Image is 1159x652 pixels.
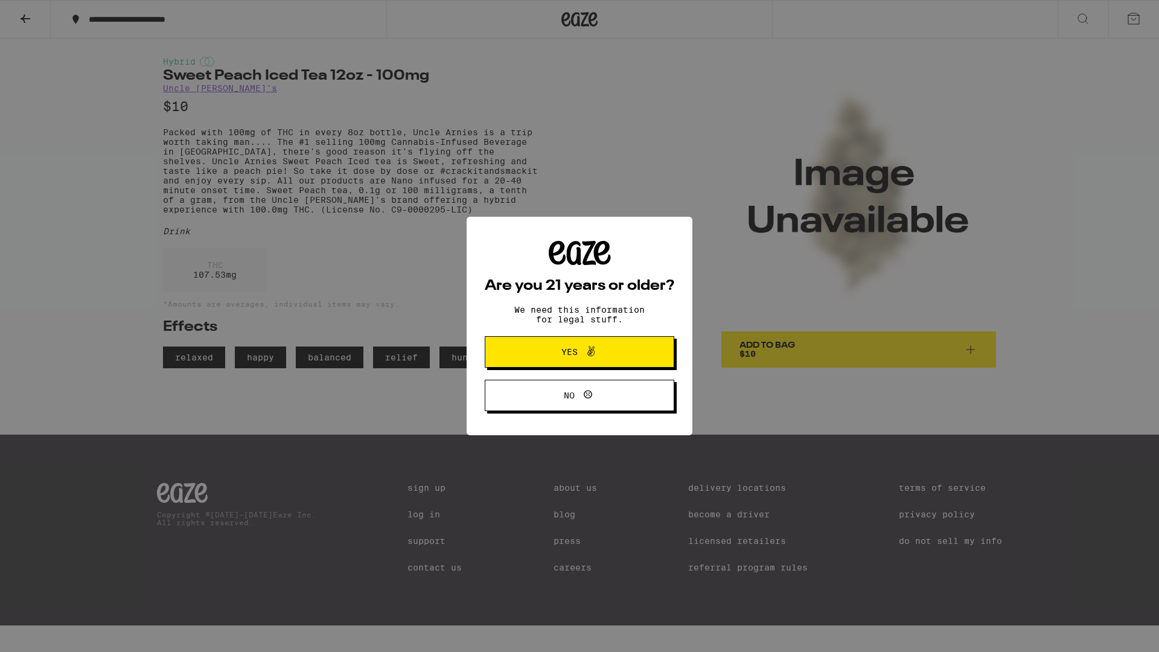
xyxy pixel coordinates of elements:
[485,279,674,293] h2: Are you 21 years or older?
[561,348,578,356] span: Yes
[485,336,674,368] button: Yes
[564,391,575,400] span: No
[504,305,655,324] p: We need this information for legal stuff.
[485,380,674,411] button: No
